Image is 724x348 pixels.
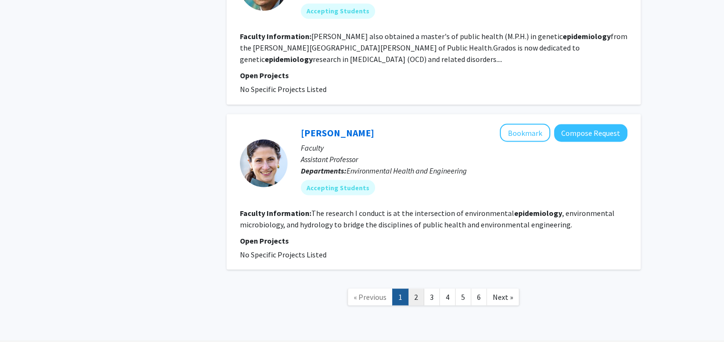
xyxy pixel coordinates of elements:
[424,288,440,305] a: 3
[563,31,611,41] b: epidemiology
[554,124,627,142] button: Compose Request to Natalie Exum
[301,142,627,153] p: Faculty
[514,208,562,217] b: epidemiology
[240,31,311,41] b: Faculty Information:
[500,123,550,142] button: Add Natalie Exum to Bookmarks
[240,70,627,81] p: Open Projects
[301,180,375,195] mat-chip: Accepting Students
[439,288,456,305] a: 4
[471,288,487,305] a: 6
[486,288,519,305] a: Next
[7,305,40,341] iframe: Chat
[265,54,313,64] b: epidemiology
[392,288,408,305] a: 1
[240,31,627,64] fg-read-more: [PERSON_NAME] also obtained a master's of public health (M.P.H.) in genetic from the [PERSON_NAME...
[301,3,375,19] mat-chip: Accepting Students
[240,208,311,217] b: Faculty Information:
[240,249,327,259] span: No Specific Projects Listed
[240,208,615,229] fg-read-more: The research I conduct is at the intersection of environmental , environmental microbiology, and ...
[227,279,641,317] nav: Page navigation
[301,126,374,138] a: [PERSON_NAME]
[354,292,387,301] span: « Previous
[240,84,327,94] span: No Specific Projects Listed
[347,288,393,305] a: Previous Page
[240,235,627,246] p: Open Projects
[301,165,347,175] b: Departments:
[347,165,467,175] span: Environmental Health and Engineering
[301,153,627,164] p: Assistant Professor
[408,288,424,305] a: 2
[455,288,471,305] a: 5
[493,292,513,301] span: Next »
